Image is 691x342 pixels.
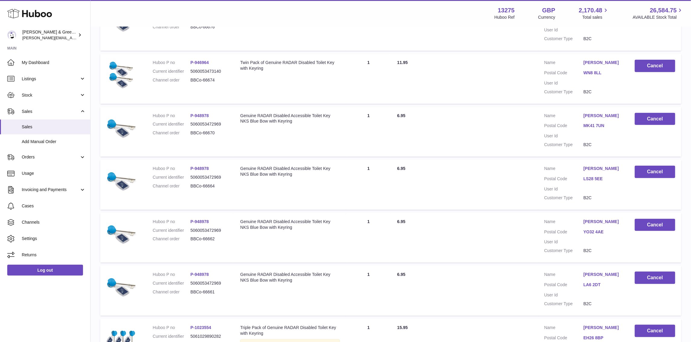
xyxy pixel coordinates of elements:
[544,186,584,192] dt: User Id
[538,14,555,20] div: Currency
[22,29,77,41] div: [PERSON_NAME] & Green Ltd
[153,236,190,242] dt: Channel order
[190,69,228,74] dd: 5060053473140
[346,266,391,316] td: 1
[190,334,228,339] dd: 5061029890282
[544,325,584,332] dt: Name
[153,272,190,277] dt: Huboo P no
[584,176,623,182] a: LS28 5EE
[584,282,623,288] a: LA6 2DT
[544,60,584,67] dt: Name
[153,289,190,295] dt: Channel order
[584,123,623,129] a: MK41 7UN
[190,77,228,83] dd: BBCo-66674
[544,133,584,139] dt: User Id
[544,142,584,148] dt: Customer Type
[579,6,603,14] span: 2,170.48
[22,109,79,114] span: Sales
[240,113,340,124] div: Genuine RADAR Disabled Accessible Toilet Key NKS Blue Bow with Keyring
[22,60,86,66] span: My Dashboard
[190,174,228,180] dd: 5060053472969
[153,113,190,119] dt: Huboo P no
[22,154,79,160] span: Orders
[153,174,190,180] dt: Current identifier
[544,272,584,279] dt: Name
[544,292,584,298] dt: User Id
[153,121,190,127] dt: Current identifier
[106,113,136,143] img: $_57.JPG
[153,280,190,286] dt: Current identifier
[544,219,584,226] dt: Name
[7,30,16,40] img: ellen@bluebadgecompany.co.uk
[544,70,584,77] dt: Postal Code
[153,325,190,331] dt: Huboo P no
[584,301,623,307] dd: B2C
[153,166,190,171] dt: Huboo P no
[584,60,623,66] a: [PERSON_NAME]
[153,334,190,339] dt: Current identifier
[397,113,405,118] span: 6.95
[22,92,79,98] span: Stock
[544,27,584,33] dt: User Id
[633,14,684,20] span: AVAILABLE Stock Total
[22,124,86,130] span: Sales
[584,272,623,277] a: [PERSON_NAME]
[346,54,391,104] td: 1
[190,280,228,286] dd: 5060053472969
[190,60,209,65] a: P-946964
[190,228,228,233] dd: 5060053472969
[190,236,228,242] dd: BBCo-66662
[397,60,408,65] span: 11.95
[397,325,408,330] span: 15.95
[397,166,405,171] span: 6.95
[584,142,623,148] dd: B2C
[106,272,136,302] img: $_57.JPG
[635,166,675,178] button: Cancel
[190,289,228,295] dd: BBCo-66661
[190,24,228,30] dd: BBCo-66676
[106,166,136,196] img: $_57.JPG
[240,60,340,71] div: Twin Pack of Genuine RADAR Disabled Toilet Key with Keyring
[190,325,211,330] a: P-1023554
[22,139,86,145] span: Add Manual Order
[544,176,584,183] dt: Postal Code
[584,219,623,225] a: [PERSON_NAME]
[633,6,684,20] a: 26,584.75 AVAILABLE Stock Total
[584,113,623,119] a: [PERSON_NAME]
[153,24,190,30] dt: Channel order
[153,183,190,189] dt: Channel order
[584,325,623,331] a: [PERSON_NAME]
[346,160,391,210] td: 1
[106,60,136,90] img: $_57.JPG
[190,113,209,118] a: P-948978
[22,252,86,258] span: Returns
[544,282,584,289] dt: Postal Code
[544,89,584,95] dt: Customer Type
[22,171,86,176] span: Usage
[190,272,209,277] a: P-948978
[153,219,190,225] dt: Huboo P no
[346,213,391,263] td: 1
[635,325,675,337] button: Cancel
[635,219,675,231] button: Cancel
[582,14,609,20] span: Total sales
[584,195,623,201] dd: B2C
[494,14,515,20] div: Huboo Ref
[544,166,584,173] dt: Name
[397,219,405,224] span: 6.95
[190,219,209,224] a: P-948978
[22,236,86,241] span: Settings
[153,69,190,74] dt: Current identifier
[22,203,86,209] span: Cases
[584,70,623,76] a: WN8 8LL
[584,166,623,171] a: [PERSON_NAME]
[650,6,677,14] span: 26,584.75
[22,76,79,82] span: Listings
[544,248,584,254] dt: Customer Type
[190,130,228,136] dd: BBCo-66670
[240,272,340,283] div: Genuine RADAR Disabled Accessible Toilet Key NKS Blue Bow with Keyring
[635,60,675,72] button: Cancel
[22,187,79,193] span: Invoicing and Payments
[544,36,584,42] dt: Customer Type
[584,89,623,95] dd: B2C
